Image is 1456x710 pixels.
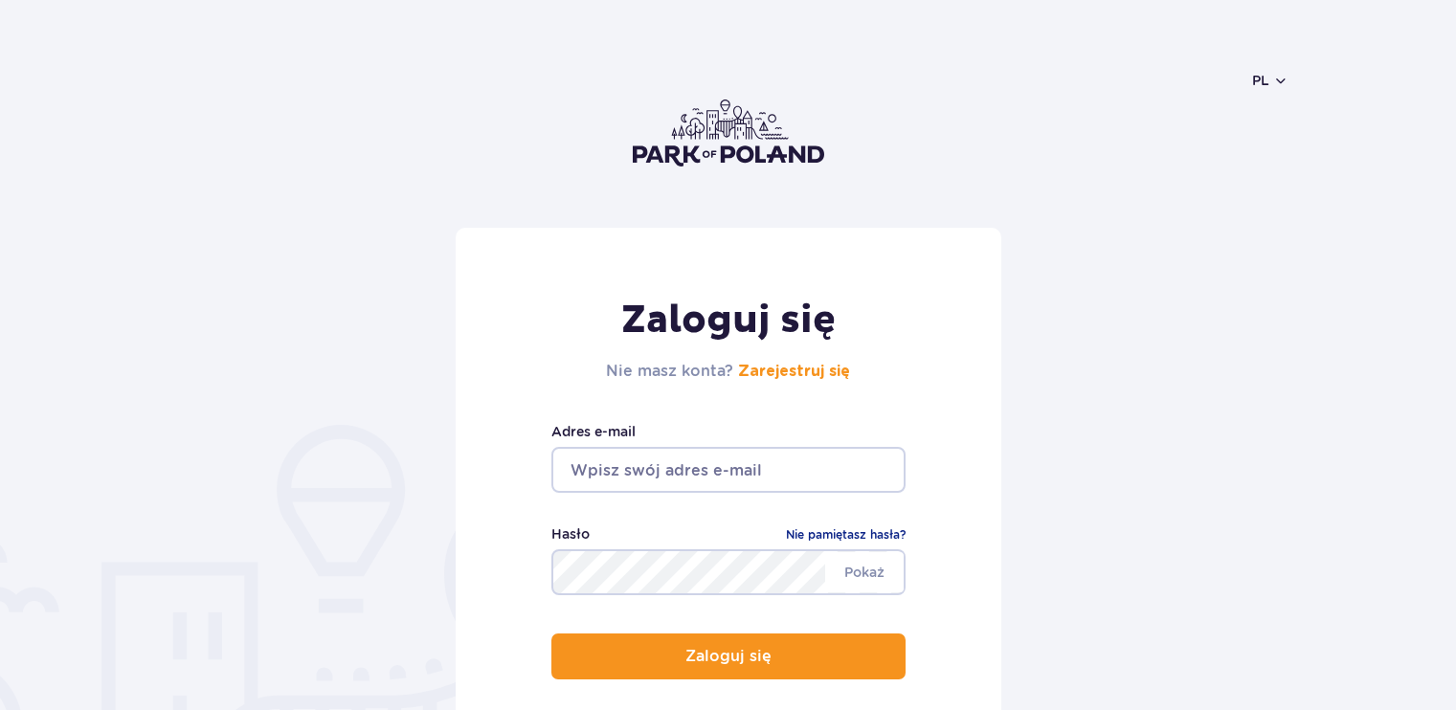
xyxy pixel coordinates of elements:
input: Wpisz swój adres e-mail [551,447,906,493]
a: Nie pamiętasz hasła? [786,525,906,544]
label: Adres e-mail [551,421,906,442]
a: Zarejestruj się [738,364,850,379]
span: Pokaż [825,552,904,592]
button: Zaloguj się [551,633,906,679]
label: Hasło [551,523,590,544]
button: pl [1252,71,1288,90]
h2: Nie masz konta? [606,360,850,383]
h1: Zaloguj się [606,297,850,344]
img: Park of Poland logo [633,100,824,166]
p: Zaloguj się [685,648,772,665]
